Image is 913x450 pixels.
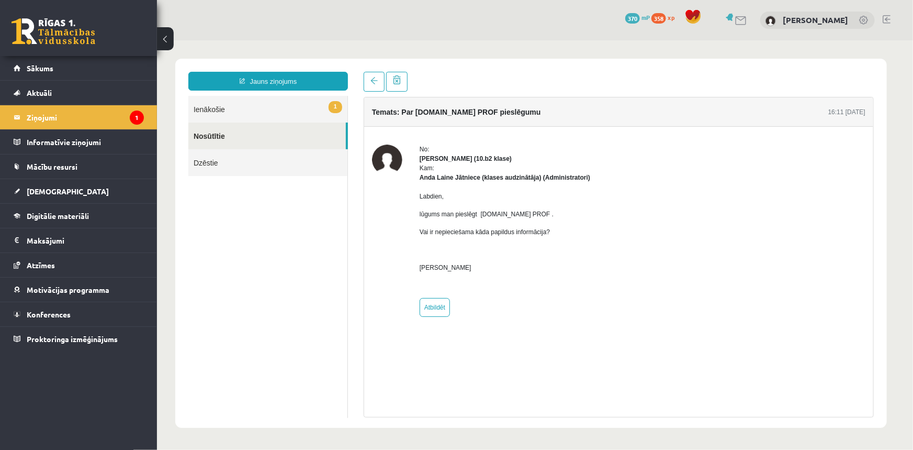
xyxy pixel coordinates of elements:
[263,104,433,114] div: No:
[27,88,52,97] span: Aktuāli
[27,260,55,270] span: Atzīmes
[263,223,433,232] p: [PERSON_NAME]
[651,13,666,24] span: 358
[27,105,144,129] legend: Ziņojumi
[14,228,144,253] a: Maksājumi
[263,258,293,277] a: Atbildēt
[31,56,190,82] a: 1Ienākošie
[27,334,118,344] span: Proktoringa izmēģinājums
[14,56,144,80] a: Sākums
[671,67,708,76] div: 16:11 [DATE]
[27,63,53,73] span: Sākums
[668,13,674,21] span: xp
[215,104,245,135] img: Ingus Riciks
[215,68,384,76] h4: Temats: Par [DOMAIN_NAME] PROF pieslēgumu
[27,211,89,221] span: Digitālie materiāli
[625,13,640,24] span: 370
[14,179,144,203] a: [DEMOGRAPHIC_DATA]
[14,204,144,228] a: Digitālie materiāli
[263,134,433,141] strong: Anda Laine Jātniece (klases audzinātāja) (Administratori)
[27,186,109,196] span: [DEMOGRAPHIC_DATA]
[27,310,71,319] span: Konferences
[31,109,190,136] a: Dzēstie
[27,162,77,171] span: Mācību resursi
[651,13,680,21] a: 358 xp
[27,285,109,294] span: Motivācijas programma
[130,111,144,125] i: 1
[14,105,144,129] a: Ziņojumi1
[263,187,433,196] p: Vai ir nepieciešama kāda papildus informācija?
[641,13,650,21] span: mP
[31,31,191,50] a: Jauns ziņojums
[14,278,144,302] a: Motivācijas programma
[263,115,355,122] strong: [PERSON_NAME] (10.b2 klase)
[765,16,776,26] img: Ingus Riciks
[31,82,189,109] a: Nosūtītie
[27,228,144,253] legend: Maksājumi
[263,169,433,179] p: lūgums man pieslēgt [DOMAIN_NAME] PROF .
[263,123,433,142] div: Kam:
[14,130,144,154] a: Informatīvie ziņojumi
[14,155,144,179] a: Mācību resursi
[14,302,144,326] a: Konferences
[27,130,144,154] legend: Informatīvie ziņojumi
[12,18,95,45] a: Rīgas 1. Tālmācības vidusskola
[783,15,848,25] a: [PERSON_NAME]
[172,61,185,73] span: 1
[625,13,650,21] a: 370 mP
[14,81,144,105] a: Aktuāli
[14,327,144,351] a: Proktoringa izmēģinājums
[263,151,433,161] p: Labdien,
[14,253,144,277] a: Atzīmes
